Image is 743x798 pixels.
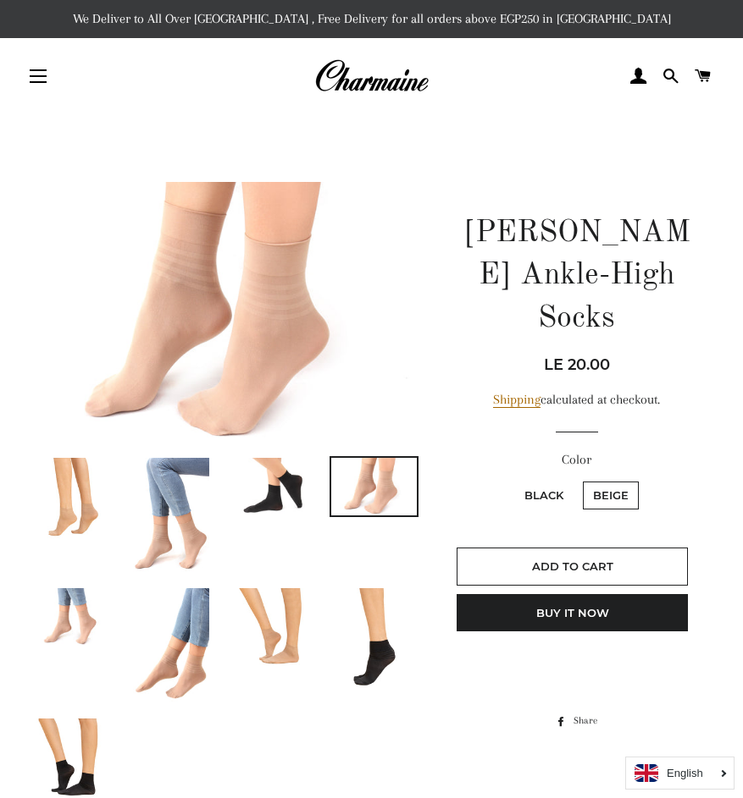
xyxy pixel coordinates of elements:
[235,588,311,702] img: Load image into Gallery viewer, Charmaine Ankle-High Socks
[133,458,209,572] img: Load image into Gallery viewer, Charmaine Ankle-High Socks
[31,458,108,572] img: Load image into Gallery viewer, Charmaine Ankle-High Socks
[133,588,209,702] img: Load image into Gallery viewer, Charmaine Ankle-High Socks
[493,392,541,408] a: Shipping
[314,58,429,95] img: Charmaine Egypt
[544,355,610,374] span: LE 20.00
[635,764,725,782] a: English
[457,548,688,585] button: Add to Cart
[331,458,417,515] img: Load image into Gallery viewer, Charmaine Ankle-High Socks
[25,182,419,443] img: Charmaine Ankle-High Socks
[336,588,413,702] img: Load image into Gallery viewer, Charmaine Ankle-High Socks
[27,588,113,645] img: Load image into Gallery viewer, Charmaine Ankle-High Socks
[532,559,613,573] span: Add to Cart
[574,712,606,730] span: Share
[583,482,639,509] label: Beige
[667,768,703,779] i: English
[457,212,696,340] h1: [PERSON_NAME] Ankle-High Socks
[457,389,696,410] div: calculated at checkout.
[514,482,574,509] label: Black
[457,449,696,471] label: Color
[457,594,688,631] button: Buy it now
[230,458,316,515] img: Load image into Gallery viewer, Charmaine Ankle-High Socks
